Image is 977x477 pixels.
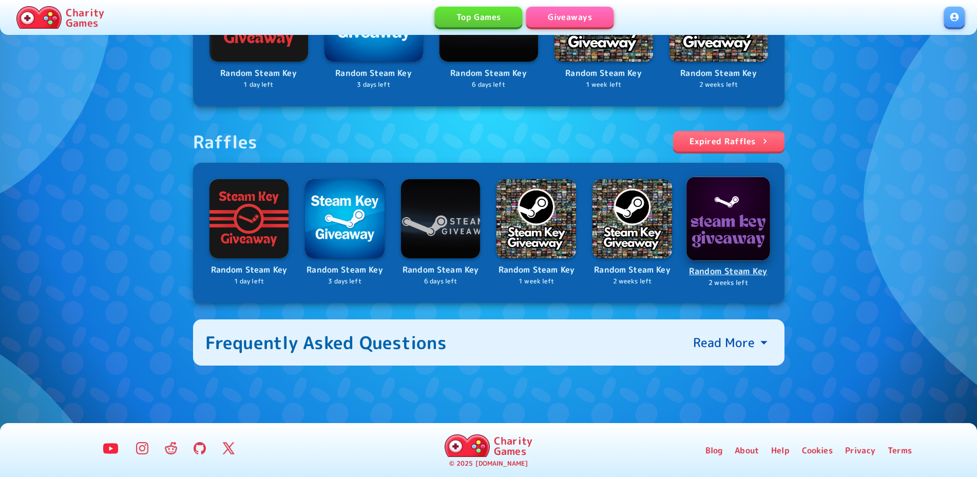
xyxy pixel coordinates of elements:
a: LogoRandom Steam Key1 week left [496,179,576,287]
a: LogoRandom Steam Key3 days left [305,179,385,287]
p: Random Steam Key [401,263,481,277]
p: 3 days left [305,277,385,287]
img: Logo [686,177,770,260]
p: 6 days left [439,80,538,90]
p: Charity Games [494,435,532,456]
img: Logo [209,179,289,259]
p: Random Steam Key [209,263,289,277]
p: 2 weeks left [669,80,768,90]
p: Random Steam Key [439,67,538,80]
p: 1 week left [554,80,653,90]
p: 1 day left [209,277,289,287]
a: About [735,444,759,456]
p: 6 days left [401,277,481,287]
a: Expired Raffles [673,131,784,151]
p: Random Steam Key [669,67,768,80]
img: Logo [305,179,385,259]
img: GitHub Logo [194,442,206,454]
a: LogoRandom Steam Key6 days left [401,179,481,287]
a: Privacy [845,444,875,456]
img: Logo [401,179,481,259]
a: Terms [888,444,912,456]
button: Frequently Asked QuestionsRead More [193,319,784,366]
p: 1 week left [496,277,576,287]
a: Blog [705,444,723,456]
p: Random Steam Key [554,67,653,80]
p: Read More [693,334,755,351]
img: Logo [592,179,672,259]
img: Instagram Logo [136,442,148,454]
p: Charity Games [66,7,104,28]
div: Raffles [193,131,258,152]
p: © 2025 [DOMAIN_NAME] [449,459,528,469]
p: Random Steam Key [687,264,769,278]
p: 3 days left [324,80,423,90]
p: 2 weeks left [592,277,672,287]
p: Random Steam Key [592,263,672,277]
a: Charity Games [12,4,108,31]
img: Charity.Games [16,6,62,29]
a: LogoRandom Steam Key1 day left [209,179,289,287]
a: Giveaways [526,7,614,27]
p: 1 day left [209,80,308,90]
a: Top Games [435,7,522,27]
p: 2 weeks left [687,278,769,288]
a: LogoRandom Steam Key2 weeks left [592,179,672,287]
img: Charity.Games [445,434,490,457]
p: Random Steam Key [324,67,423,80]
p: Random Steam Key [209,67,308,80]
a: Cookies [802,444,833,456]
p: Random Steam Key [496,263,576,277]
p: Random Steam Key [305,263,385,277]
a: Charity Games [440,432,537,459]
img: Reddit Logo [165,442,177,454]
div: Frequently Asked Questions [205,332,447,353]
img: Logo [496,179,576,259]
a: Help [771,444,790,456]
img: Twitter Logo [222,442,235,454]
a: LogoRandom Steam Key2 weeks left [687,178,769,288]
